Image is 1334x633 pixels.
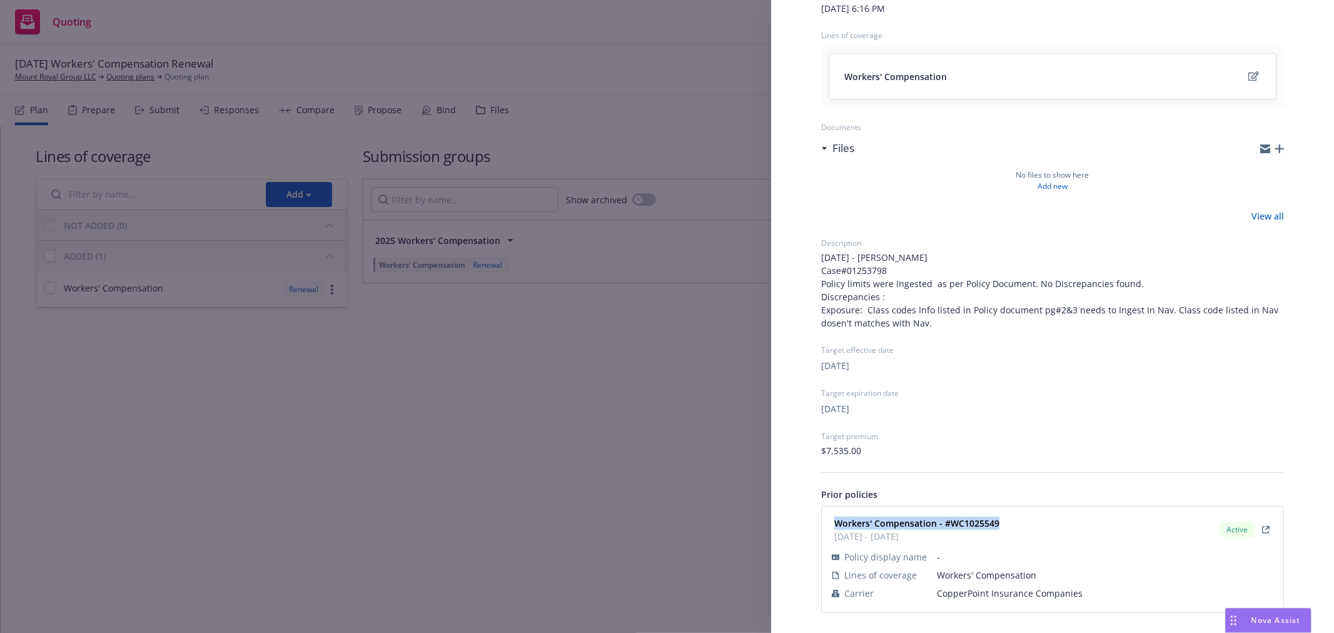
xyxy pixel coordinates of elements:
a: View all [1251,210,1284,223]
div: Target premium [821,431,1284,442]
span: [DATE] - [PERSON_NAME] Case#01253798 Policy limits were Ingested as per Policy Document. No Discr... [821,251,1284,330]
div: Prior policies [821,488,1284,501]
div: [DATE] 6:16 PM [821,2,885,15]
h3: Files [832,140,854,156]
span: Policy display name [844,550,927,564]
div: Description [821,238,1284,248]
div: Target effective date [821,345,1284,355]
a: View Policy [1258,522,1273,537]
span: Lines of coverage [844,569,917,582]
button: Nova Assist [1225,608,1311,633]
span: Carrier [844,587,874,600]
span: Active [1225,524,1250,535]
button: [DATE] [821,402,849,415]
strong: Workers' Compensation - #WC1025549 [834,517,999,529]
div: Files [821,140,854,156]
span: Workers' Compensation [937,569,1273,582]
span: - [937,550,1273,564]
span: [DATE] - [DATE] [834,530,999,543]
div: Lines of coverage [821,30,1284,41]
span: Nova Assist [1251,615,1301,625]
a: edit [1246,69,1261,84]
div: Drag to move [1226,609,1241,632]
div: Documents [821,122,1284,133]
span: $7,535.00 [821,444,861,457]
a: Add new [1038,181,1068,192]
button: [DATE] [821,359,849,372]
span: Workers' Compensation [844,70,947,83]
div: Target expiration date [821,388,1284,398]
span: CopperPoint Insurance Companies [937,587,1273,600]
span: No files to show here [1016,170,1089,181]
